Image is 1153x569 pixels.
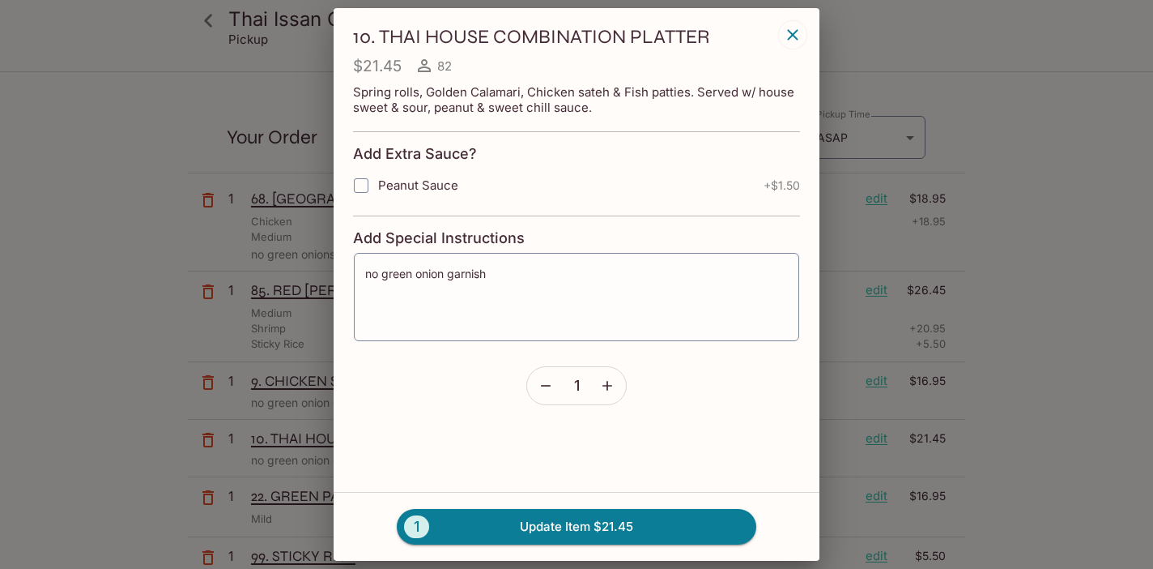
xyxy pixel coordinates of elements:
span: Peanut Sauce [378,178,458,193]
h4: $21.45 [353,56,402,76]
h4: Add Special Instructions [353,229,800,247]
span: + $1.50 [764,179,800,192]
p: Spring rolls, Golden Calamari, Chicken sateh & Fish patties. Served w/ house sweet & sour, peanut... [353,84,800,115]
span: 1 [574,377,580,395]
span: 82 [437,58,452,74]
span: 1 [404,516,429,538]
h4: Add Extra Sauce? [353,145,477,163]
textarea: no green onion garnish [365,266,788,327]
button: 1Update Item $21.45 [397,509,756,545]
h3: 10. THAI HOUSE COMBINATION PLATTER [353,24,774,49]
